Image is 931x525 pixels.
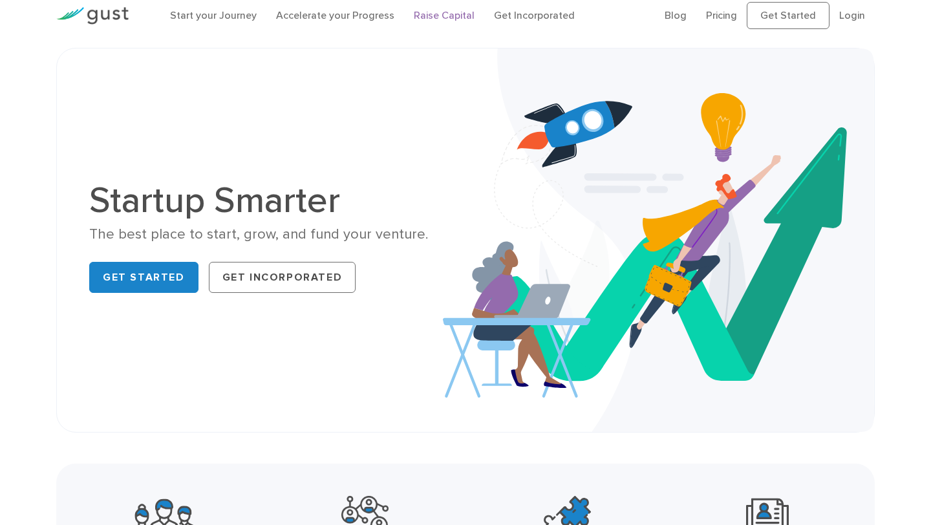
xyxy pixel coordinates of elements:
[443,48,874,432] img: Startup Smarter Hero
[839,9,865,21] a: Login
[706,9,737,21] a: Pricing
[209,262,356,293] a: Get Incorporated
[89,182,456,219] h1: Startup Smarter
[414,9,475,21] a: Raise Capital
[494,9,575,21] a: Get Incorporated
[665,9,687,21] a: Blog
[89,225,456,244] div: The best place to start, grow, and fund your venture.
[89,262,198,293] a: Get Started
[276,9,394,21] a: Accelerate your Progress
[170,9,257,21] a: Start your Journey
[56,7,129,25] img: Gust Logo
[747,2,829,29] a: Get Started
